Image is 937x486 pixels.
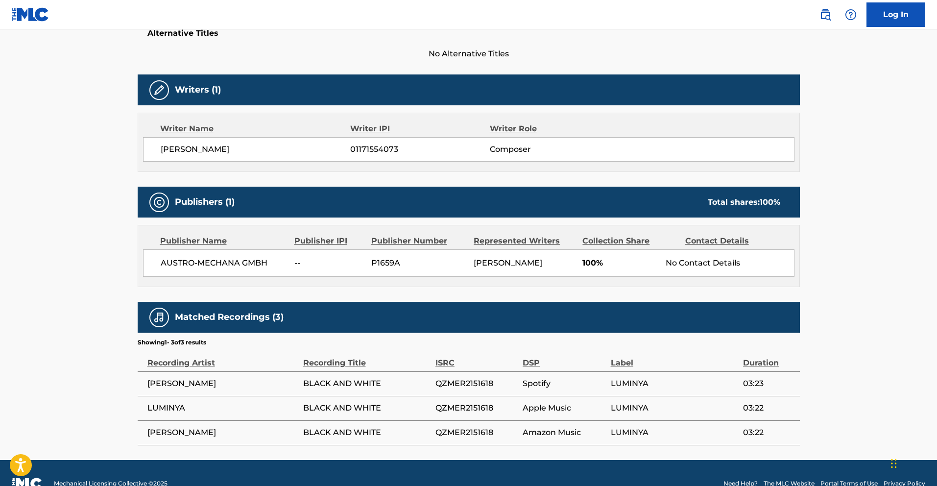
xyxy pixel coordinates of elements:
span: BLACK AND WHITE [303,378,431,389]
img: MLC Logo [12,7,49,22]
span: LUMINYA [611,427,738,438]
img: help [845,9,857,21]
div: Writer Role [490,123,617,135]
span: No Alternative Titles [138,48,800,60]
div: DSP [523,347,606,369]
div: ISRC [435,347,518,369]
div: Chat-Widget [888,439,937,486]
span: [PERSON_NAME] [147,427,298,438]
div: Writer IPI [350,123,490,135]
div: Publisher Name [160,235,287,247]
span: 03:22 [743,427,795,438]
span: BLACK AND WHITE [303,402,431,414]
span: [PERSON_NAME] [474,258,542,267]
span: QZMER2151618 [435,378,518,389]
span: QZMER2151618 [435,402,518,414]
iframe: Chat Widget [888,439,937,486]
div: No Contact Details [666,257,793,269]
span: Composer [490,144,617,155]
div: Recording Title [303,347,431,369]
span: [PERSON_NAME] [161,144,351,155]
span: QZMER2151618 [435,427,518,438]
span: 03:23 [743,378,795,389]
span: 100 % [760,197,780,207]
div: Recording Artist [147,347,298,369]
span: 03:22 [743,402,795,414]
span: Spotify [523,378,606,389]
div: Label [611,347,738,369]
span: 01171554073 [350,144,489,155]
img: Writers [153,84,165,96]
div: Represented Writers [474,235,575,247]
div: Publisher Number [371,235,466,247]
h5: Publishers (1) [175,196,235,208]
span: BLACK AND WHITE [303,427,431,438]
h5: Writers (1) [175,84,221,96]
h5: Matched Recordings (3) [175,312,284,323]
div: Total shares: [708,196,780,208]
div: Ziehen [891,449,897,478]
span: AUSTRO-MECHANA GMBH [161,257,288,269]
div: Writer Name [160,123,351,135]
div: Help [841,5,861,24]
span: -- [294,257,364,269]
a: Log In [866,2,925,27]
div: Publisher IPI [294,235,364,247]
span: LUMINYA [611,402,738,414]
span: [PERSON_NAME] [147,378,298,389]
div: Contact Details [685,235,780,247]
h5: Alternative Titles [147,28,790,38]
img: search [819,9,831,21]
span: Amazon Music [523,427,606,438]
a: Public Search [816,5,835,24]
span: LUMINYA [611,378,738,389]
p: Showing 1 - 3 of 3 results [138,338,206,347]
span: LUMINYA [147,402,298,414]
div: Collection Share [582,235,677,247]
div: Duration [743,347,795,369]
span: Apple Music [523,402,606,414]
img: Publishers [153,196,165,208]
img: Matched Recordings [153,312,165,323]
span: 100% [582,257,658,269]
span: P1659A [371,257,466,269]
